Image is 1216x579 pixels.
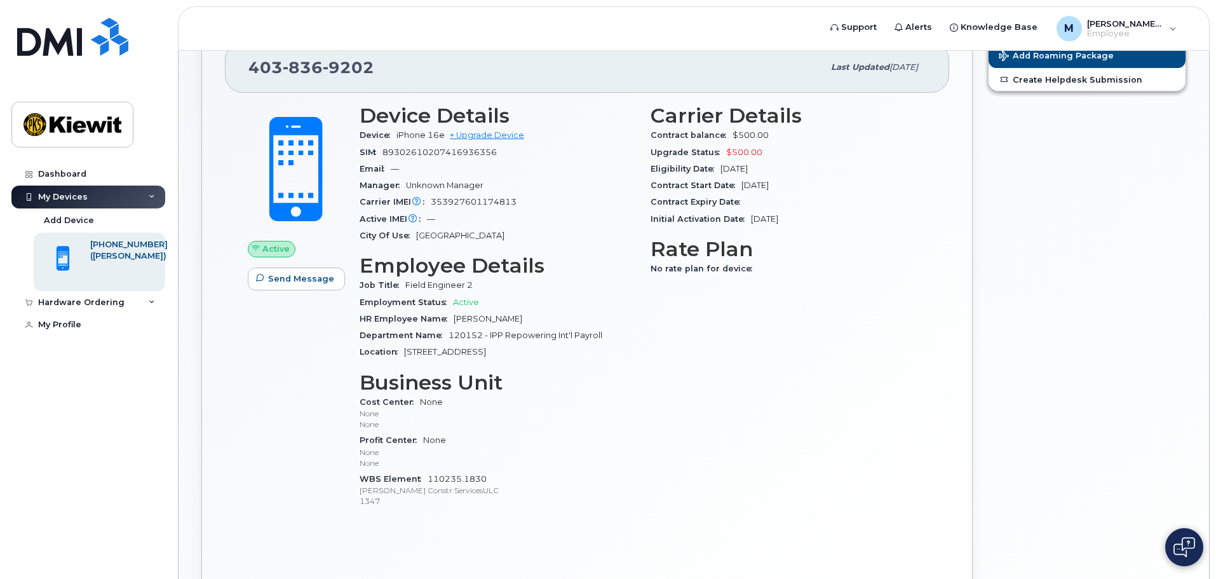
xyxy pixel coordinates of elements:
span: [DATE] [889,62,918,72]
span: Location [360,347,404,357]
span: Knowledge Base [961,21,1037,34]
span: Alerts [905,21,932,34]
span: 110235.1830 [360,474,635,507]
span: Contract Expiry Date [651,197,746,207]
span: HR Employee Name [360,314,454,324]
span: M [1064,21,1074,36]
span: None [360,435,635,468]
span: Add Roaming Package [999,51,1114,63]
h3: Rate Plan [651,238,926,261]
span: 353927601174813 [431,197,517,207]
span: City Of Use [360,231,416,240]
span: Email [360,164,391,174]
span: Cost Center [360,397,420,407]
p: None [360,458,635,468]
span: [PERSON_NAME] [454,314,522,324]
span: Field Engineer 2 [405,280,473,290]
span: Employment Status [360,297,453,307]
span: 120152 - IPP Repowering Int'l Payroll [449,330,602,340]
h3: Carrier Details [651,104,926,127]
span: Employee [1087,29,1163,39]
span: [DATE] [720,164,748,174]
span: No rate plan for device [651,264,759,273]
p: None [360,419,635,430]
span: Eligibility Date [651,164,720,174]
p: None [360,447,635,458]
span: Carrier IMEI [360,197,431,207]
span: [PERSON_NAME].[PERSON_NAME] [1087,18,1163,29]
span: [DATE] [741,181,769,190]
span: [STREET_ADDRESS] [404,347,486,357]
span: None [360,397,635,430]
span: Support [841,21,877,34]
p: None [360,408,635,419]
span: 89302610207416936356 [382,147,497,157]
span: Contract balance [651,130,733,140]
span: Manager [360,181,406,190]
span: WBS Element [360,474,428,484]
span: Job Title [360,280,405,290]
span: [DATE] [751,214,778,224]
span: 403 [248,58,374,77]
span: Profit Center [360,435,423,445]
a: Create Helpdesk Submission [989,68,1186,91]
span: Active IMEI [360,214,427,224]
a: Knowledge Base [941,15,1046,40]
span: Contract Start Date [651,181,741,190]
p: [PERSON_NAME] Constr ServicesULC [360,485,635,496]
a: Alerts [886,15,941,40]
a: + Upgrade Device [450,130,524,140]
span: iPhone 16e [396,130,445,140]
span: Send Message [268,273,334,285]
h3: Device Details [360,104,635,127]
button: Send Message [248,268,345,290]
span: Department Name [360,330,449,340]
span: Active [453,297,479,307]
h3: Employee Details [360,254,635,277]
span: SIM [360,147,382,157]
img: Open chat [1173,537,1195,557]
span: — [391,164,399,174]
div: Matthew.Federico [1048,16,1186,41]
span: [GEOGRAPHIC_DATA] [416,231,504,240]
span: Last updated [831,62,889,72]
span: Upgrade Status [651,147,726,157]
span: Active [262,243,290,255]
span: 836 [283,58,323,77]
span: Unknown Manager [406,181,483,190]
span: 9202 [323,58,374,77]
a: Support [821,15,886,40]
span: $500.00 [733,130,769,140]
button: Add Roaming Package [989,42,1186,68]
span: $500.00 [726,147,762,157]
span: Device [360,130,396,140]
span: Initial Activation Date [651,214,751,224]
h3: Business Unit [360,371,635,394]
p: 1347 [360,496,635,507]
span: — [427,214,435,224]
